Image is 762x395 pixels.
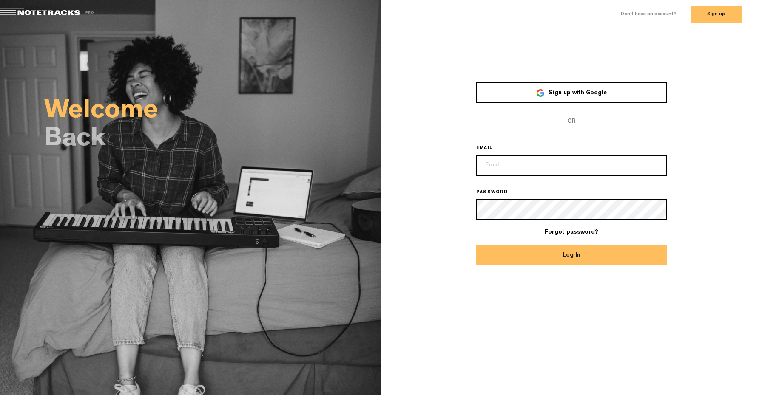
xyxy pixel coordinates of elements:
button: Sign up [691,6,742,23]
span: Sign up with Google [549,90,607,96]
label: PASSWORD [476,189,520,196]
input: Email [476,155,667,176]
span: OR [476,111,667,132]
label: Don't have an account? [621,11,677,18]
h2: Back [44,128,381,152]
h2: Welcome [44,100,381,124]
button: Log In [476,245,667,265]
a: Forgot password? [545,229,598,235]
label: EMAIL [476,145,504,152]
